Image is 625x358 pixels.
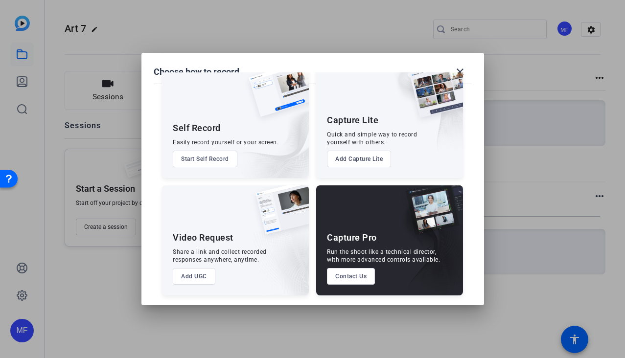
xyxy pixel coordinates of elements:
[402,68,463,128] img: capture-lite.png
[327,248,440,264] div: Run the shoot like a technical director, with more advanced controls available.
[327,151,391,167] button: Add Capture Lite
[252,216,309,295] img: embarkstudio-ugc-content.png
[398,185,463,245] img: capture-pro.png
[391,198,463,295] img: embarkstudio-capture-pro.png
[224,89,309,178] img: embarkstudio-self-record.png
[248,185,309,245] img: ugc-content.png
[327,114,378,126] div: Capture Lite
[375,68,463,166] img: embarkstudio-capture-lite.png
[173,151,237,167] button: Start Self Record
[173,122,221,134] div: Self Record
[327,232,377,244] div: Capture Pro
[173,232,233,244] div: Video Request
[327,131,417,146] div: Quick and simple way to record yourself with others.
[173,248,267,264] div: Share a link and collect recorded responses anywhere, anytime.
[241,68,309,127] img: self-record.png
[173,138,278,146] div: Easily record yourself or your screen.
[327,268,375,285] button: Contact Us
[154,66,239,78] h1: Choose how to record
[173,268,215,285] button: Add UGC
[454,66,466,78] mat-icon: close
